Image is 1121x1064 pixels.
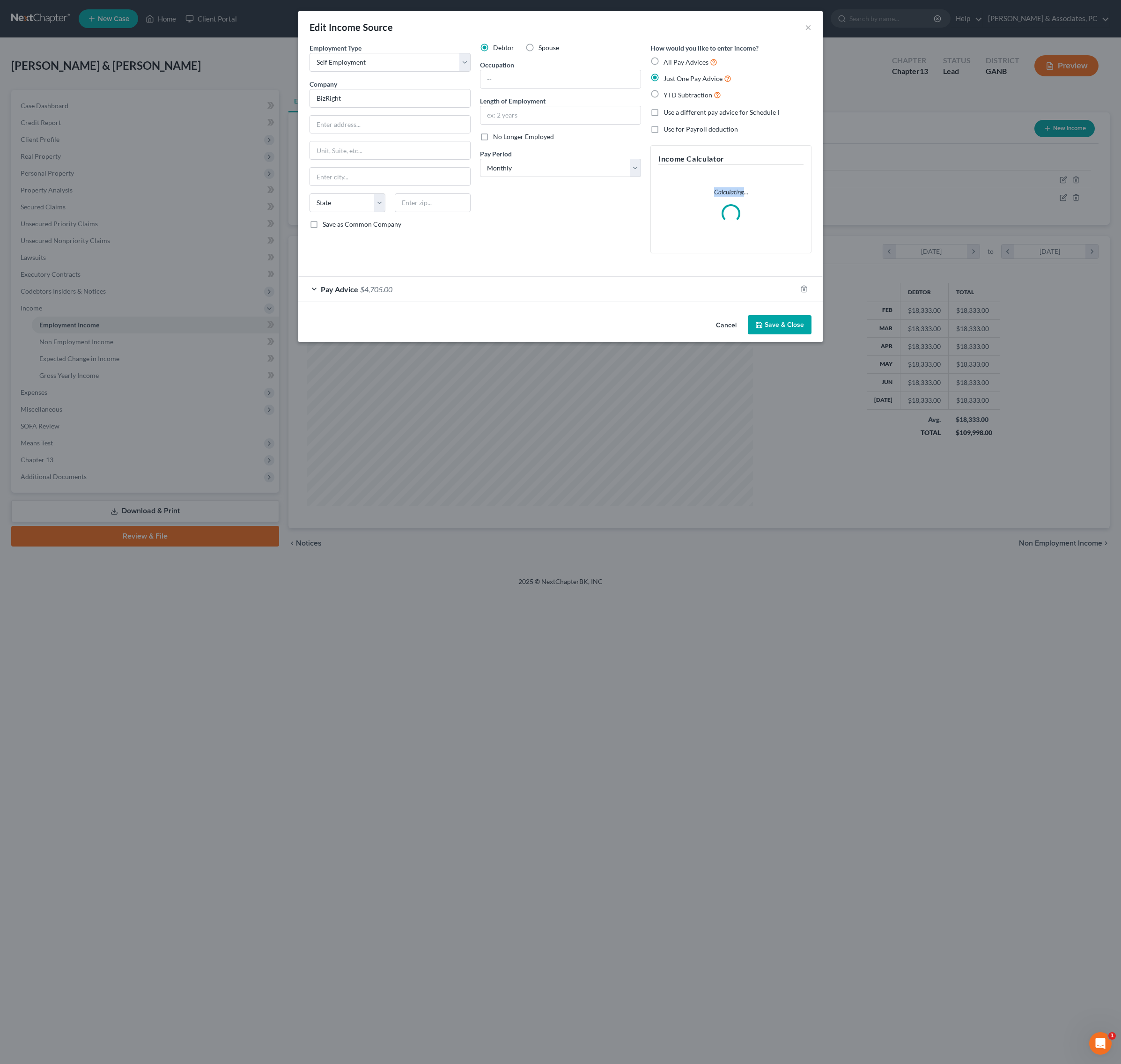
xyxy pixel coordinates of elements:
span: Spouse [538,44,559,52]
span: Use a different pay advice for Schedule I [664,108,779,116]
p: Calculating... [658,187,804,197]
span: All Pay Advices [664,58,708,66]
input: Search company by name... [310,89,471,108]
span: Use for Payroll deduction [664,125,738,133]
span: Debtor [493,44,514,52]
label: Length of Employment [480,96,546,106]
input: -- [480,70,641,88]
span: Just One Pay Advice [664,74,723,82]
label: How would you like to enter income? [650,43,759,53]
span: No Longer Employed [493,133,554,140]
button: Save & Close [748,315,811,335]
div: Edit Income Source [310,21,393,34]
span: Employment Type [310,44,361,52]
span: Pay Advice [321,285,358,294]
button: Cancel [708,316,744,335]
iframe: Intercom live chat [1089,1032,1112,1055]
input: ex: 2 years [480,106,641,124]
input: Enter zip... [395,193,471,212]
span: 1 [1108,1032,1116,1040]
span: Company [310,80,337,88]
span: Save as Common Company [323,220,401,228]
button: × [805,22,811,33]
span: $4,705.00 [360,285,392,294]
h5: Income Calculator [658,153,804,165]
input: Unit, Suite, etc... [310,141,470,159]
span: Pay Period [480,150,512,158]
label: Occupation [480,60,514,70]
input: Enter city... [310,168,470,185]
span: YTD Subtraction [664,91,712,99]
input: Enter address... [310,116,470,133]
